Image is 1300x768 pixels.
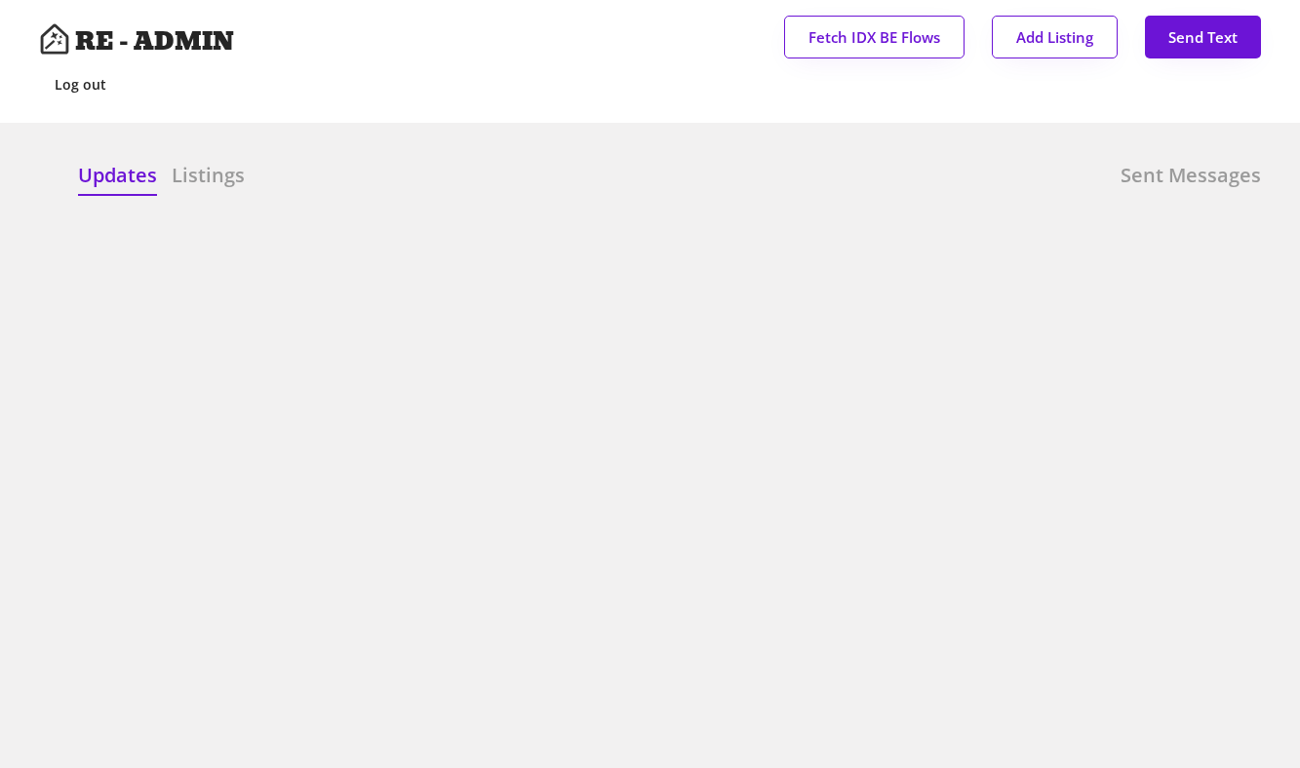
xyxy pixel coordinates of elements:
img: Artboard%201%20copy%203.svg [39,23,70,55]
button: Log out [39,62,122,107]
h6: Updates [78,162,157,189]
button: Add Listing [992,16,1118,58]
button: Send Text [1145,16,1261,58]
h6: Sent Messages [1121,162,1261,189]
h6: Listings [172,162,245,189]
button: Fetch IDX BE Flows [784,16,965,58]
h4: RE - ADMIN [75,29,234,55]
